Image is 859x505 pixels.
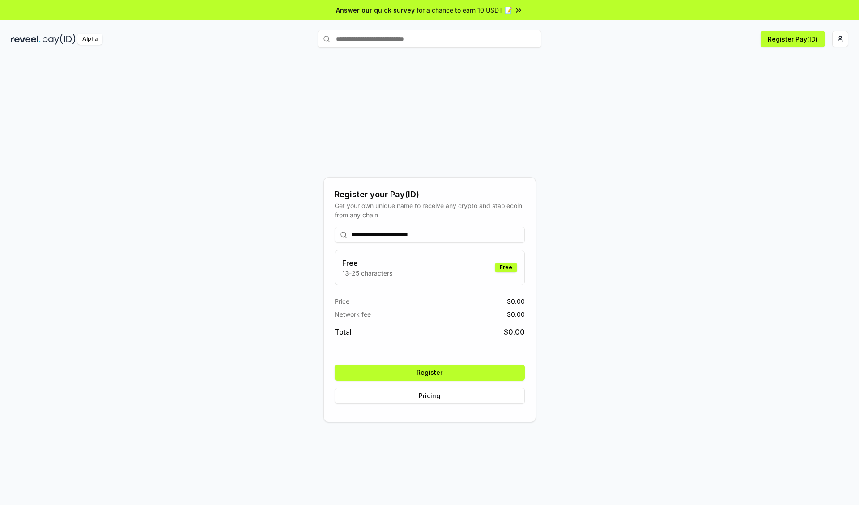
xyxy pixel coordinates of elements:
[495,263,517,272] div: Free
[43,34,76,45] img: pay_id
[335,365,525,381] button: Register
[335,388,525,404] button: Pricing
[335,327,352,337] span: Total
[11,34,41,45] img: reveel_dark
[507,297,525,306] span: $ 0.00
[335,310,371,319] span: Network fee
[417,5,512,15] span: for a chance to earn 10 USDT 📝
[77,34,102,45] div: Alpha
[342,268,392,278] p: 13-25 characters
[335,188,525,201] div: Register your Pay(ID)
[507,310,525,319] span: $ 0.00
[342,258,392,268] h3: Free
[761,31,825,47] button: Register Pay(ID)
[336,5,415,15] span: Answer our quick survey
[335,201,525,220] div: Get your own unique name to receive any crypto and stablecoin, from any chain
[504,327,525,337] span: $ 0.00
[335,297,349,306] span: Price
